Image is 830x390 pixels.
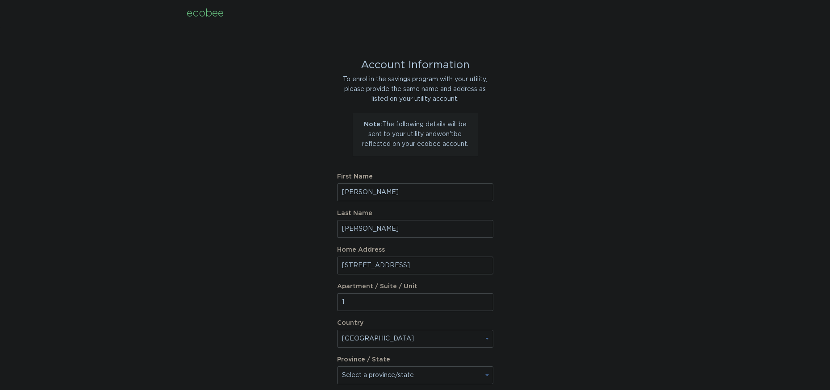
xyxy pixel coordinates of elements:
label: Apartment / Suite / Unit [337,283,493,290]
div: Account Information [337,60,493,70]
div: To enrol in the savings program with your utility, please provide the same name and address as li... [337,75,493,104]
strong: Note: [364,121,382,128]
p: The following details will be sent to your utility and won't be reflected on your ecobee account. [359,120,471,149]
label: Province / State [337,357,390,363]
label: Last Name [337,210,493,216]
label: First Name [337,174,493,180]
label: Country [337,320,363,326]
div: ecobee [187,8,224,18]
label: Home Address [337,247,493,253]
